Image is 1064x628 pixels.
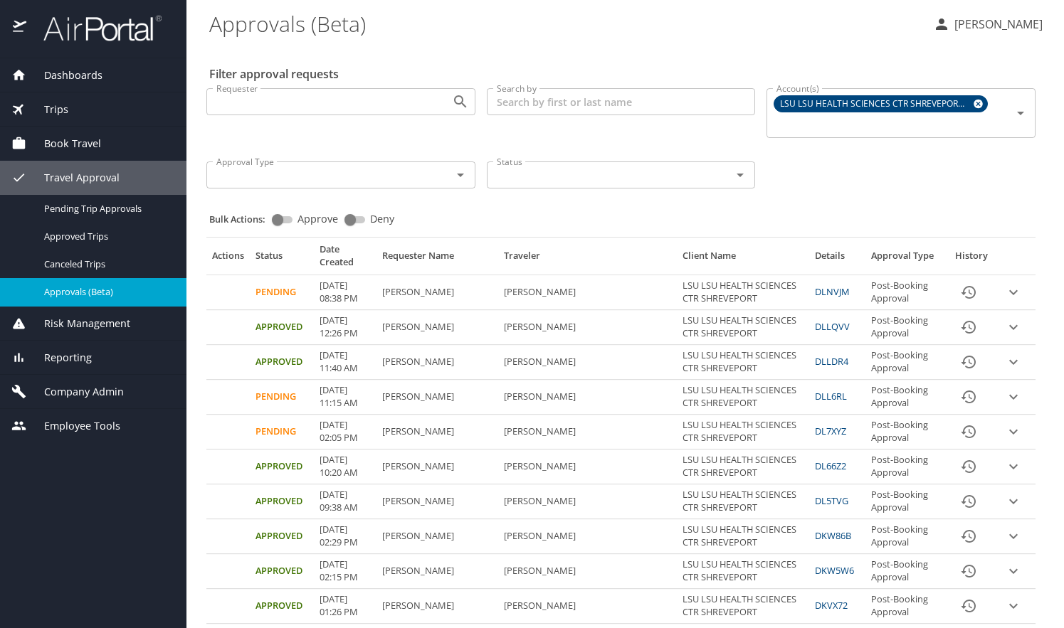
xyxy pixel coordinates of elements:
[952,519,986,553] button: History
[314,484,376,519] td: [DATE] 09:38 AM
[314,345,376,380] td: [DATE] 11:40 AM
[314,243,376,275] th: Date Created
[1011,103,1031,123] button: Open
[206,243,250,275] th: Actions
[809,243,865,275] th: Details
[498,519,677,554] td: [PERSON_NAME]
[376,380,497,415] td: [PERSON_NAME]
[865,484,946,519] td: Post-Booking Approval
[498,484,677,519] td: [PERSON_NAME]
[1003,421,1024,442] button: expand row
[297,214,338,224] span: Approve
[314,449,376,484] td: [DATE] 10:20 AM
[498,275,677,310] td: [PERSON_NAME]
[1003,351,1024,373] button: expand row
[952,415,986,449] button: History
[314,589,376,624] td: [DATE] 01:26 PM
[677,310,808,345] td: LSU LSU HEALTH SCIENCES CTR SHREVEPORT
[677,345,808,380] td: LSU LSU HEALTH SCIENCES CTR SHREVEPORT
[498,310,677,345] td: [PERSON_NAME]
[26,316,130,331] span: Risk Management
[13,14,28,42] img: icon-airportal.png
[1003,526,1024,547] button: expand row
[865,589,946,624] td: Post-Booking Approval
[28,14,162,42] img: airportal-logo.png
[314,554,376,589] td: [DATE] 02:15 PM
[1003,491,1024,512] button: expand row
[487,88,756,115] input: Search by first or last name
[774,95,988,112] div: LSU LSU HEALTH SCIENCES CTR SHREVEPORT (LA1481)
[376,310,497,345] td: [PERSON_NAME]
[927,11,1048,37] button: [PERSON_NAME]
[677,243,808,275] th: Client Name
[376,554,497,589] td: [PERSON_NAME]
[498,589,677,624] td: [PERSON_NAME]
[314,519,376,554] td: [DATE] 02:29 PM
[730,165,750,185] button: Open
[451,165,470,185] button: Open
[376,449,497,484] td: [PERSON_NAME]
[865,275,946,310] td: Post-Booking Approval
[44,230,169,243] span: Approved Trips
[44,257,169,271] span: Canceled Trips
[815,564,854,577] a: DKW5W6
[677,554,808,589] td: LSU LSU HEALTH SCIENCES CTR SHREVEPORT
[26,350,92,366] span: Reporting
[250,380,314,415] td: Pending
[865,310,946,345] td: Post-Booking Approval
[815,285,850,298] a: DLNVJM
[250,449,314,484] td: Approved
[865,554,946,589] td: Post-Booking Approval
[250,415,314,449] td: Pending
[952,345,986,379] button: History
[952,484,986,518] button: History
[950,16,1043,33] p: [PERSON_NAME]
[677,275,808,310] td: LSU LSU HEALTH SCIENCES CTR SHREVEPORT
[865,415,946,449] td: Post-Booking Approval
[376,415,497,449] td: [PERSON_NAME]
[370,214,394,224] span: Deny
[314,380,376,415] td: [DATE] 11:15 AM
[250,484,314,519] td: Approved
[250,275,314,310] td: Pending
[498,415,677,449] td: [PERSON_NAME]
[865,243,946,275] th: Approval Type
[26,418,120,434] span: Employee Tools
[376,243,497,275] th: Requester Name
[250,345,314,380] td: Approved
[26,68,102,83] span: Dashboards
[1003,595,1024,617] button: expand row
[952,275,986,309] button: History
[376,484,497,519] td: [PERSON_NAME]
[209,63,339,85] h2: Filter approval requests
[815,355,848,368] a: DLLDR4
[451,92,470,112] button: Open
[865,449,946,484] td: Post-Booking Approval
[774,97,977,112] span: LSU LSU HEALTH SCIENCES CTR SHREVEPORT (LA1481)
[209,1,922,46] h1: Approvals (Beta)
[26,102,68,117] span: Trips
[865,380,946,415] td: Post-Booking Approval
[498,345,677,380] td: [PERSON_NAME]
[677,519,808,554] td: LSU LSU HEALTH SCIENCES CTR SHREVEPORT
[26,136,101,151] span: Book Travel
[815,425,846,437] a: DL7XYZ
[498,380,677,415] td: [PERSON_NAME]
[250,554,314,589] td: Approved
[677,589,808,624] td: LSU LSU HEALTH SCIENCES CTR SHREVEPORT
[677,380,808,415] td: LSU LSU HEALTH SCIENCES CTR SHREVEPORT
[815,390,847,403] a: DLL6RL
[250,589,314,624] td: Approved
[815,459,846,472] a: DL66Z2
[498,554,677,589] td: [PERSON_NAME]
[1003,386,1024,408] button: expand row
[26,170,120,186] span: Travel Approval
[209,213,277,225] p: Bulk Actions:
[250,519,314,554] td: Approved
[26,384,124,400] span: Company Admin
[952,449,986,484] button: History
[952,554,986,588] button: History
[946,243,997,275] th: History
[677,449,808,484] td: LSU LSU HEALTH SCIENCES CTR SHREVEPORT
[44,202,169,215] span: Pending Trip Approvals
